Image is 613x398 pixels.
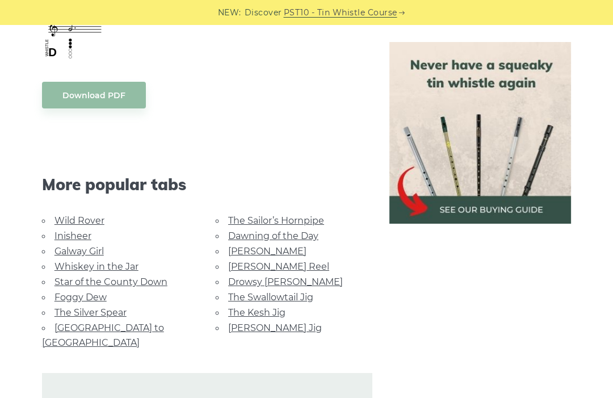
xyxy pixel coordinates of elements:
a: Galway Girl [54,246,104,257]
a: Drowsy [PERSON_NAME] [228,276,343,287]
a: [PERSON_NAME] Reel [228,261,329,272]
a: The Sailor’s Hornpipe [228,215,324,226]
span: NEW: [218,6,241,19]
span: More popular tabs [42,175,373,194]
a: [GEOGRAPHIC_DATA] to [GEOGRAPHIC_DATA] [42,322,164,348]
a: The Swallowtail Jig [228,292,313,303]
span: Discover [245,6,282,19]
a: Inisheer [54,231,91,241]
a: Whiskey in the Jar [54,261,138,272]
a: Star of the County Down [54,276,167,287]
a: Download PDF [42,82,146,108]
a: Dawning of the Day [228,231,318,241]
img: tin whistle buying guide [389,42,571,224]
a: The Kesh Jig [228,307,285,318]
a: Wild Rover [54,215,104,226]
a: [PERSON_NAME] Jig [228,322,322,333]
a: Foggy Dew [54,292,107,303]
a: PST10 - Tin Whistle Course [284,6,397,19]
a: The Silver Spear [54,307,127,318]
a: [PERSON_NAME] [228,246,306,257]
